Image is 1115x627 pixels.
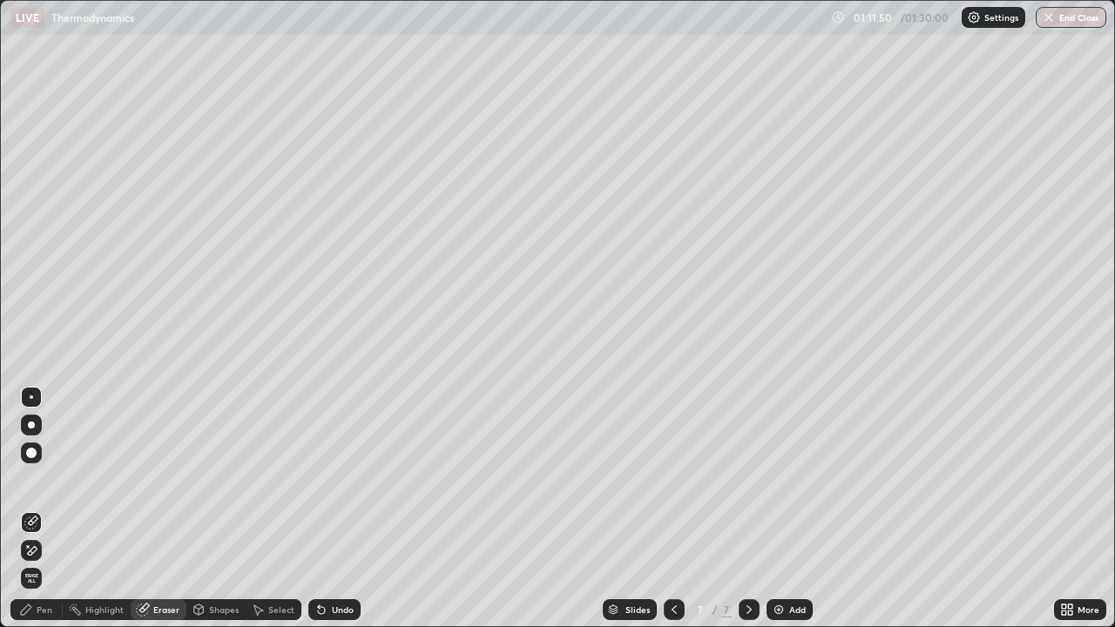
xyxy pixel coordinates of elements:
div: Undo [332,605,354,614]
div: More [1078,605,1099,614]
div: 7 [721,602,732,617]
img: end-class-cross [1042,10,1056,24]
div: / [713,604,718,615]
div: Pen [37,605,52,614]
div: Eraser [153,605,179,614]
div: Add [789,605,806,614]
div: Highlight [85,605,124,614]
div: 7 [692,604,709,615]
div: Slides [625,605,650,614]
p: Thermodynamics [51,10,134,24]
button: End Class [1036,7,1106,28]
div: Shapes [209,605,239,614]
p: LIVE [16,10,39,24]
p: Settings [984,13,1018,22]
img: add-slide-button [772,603,786,617]
div: Select [268,605,294,614]
img: class-settings-icons [967,10,981,24]
span: Erase all [22,573,41,583]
